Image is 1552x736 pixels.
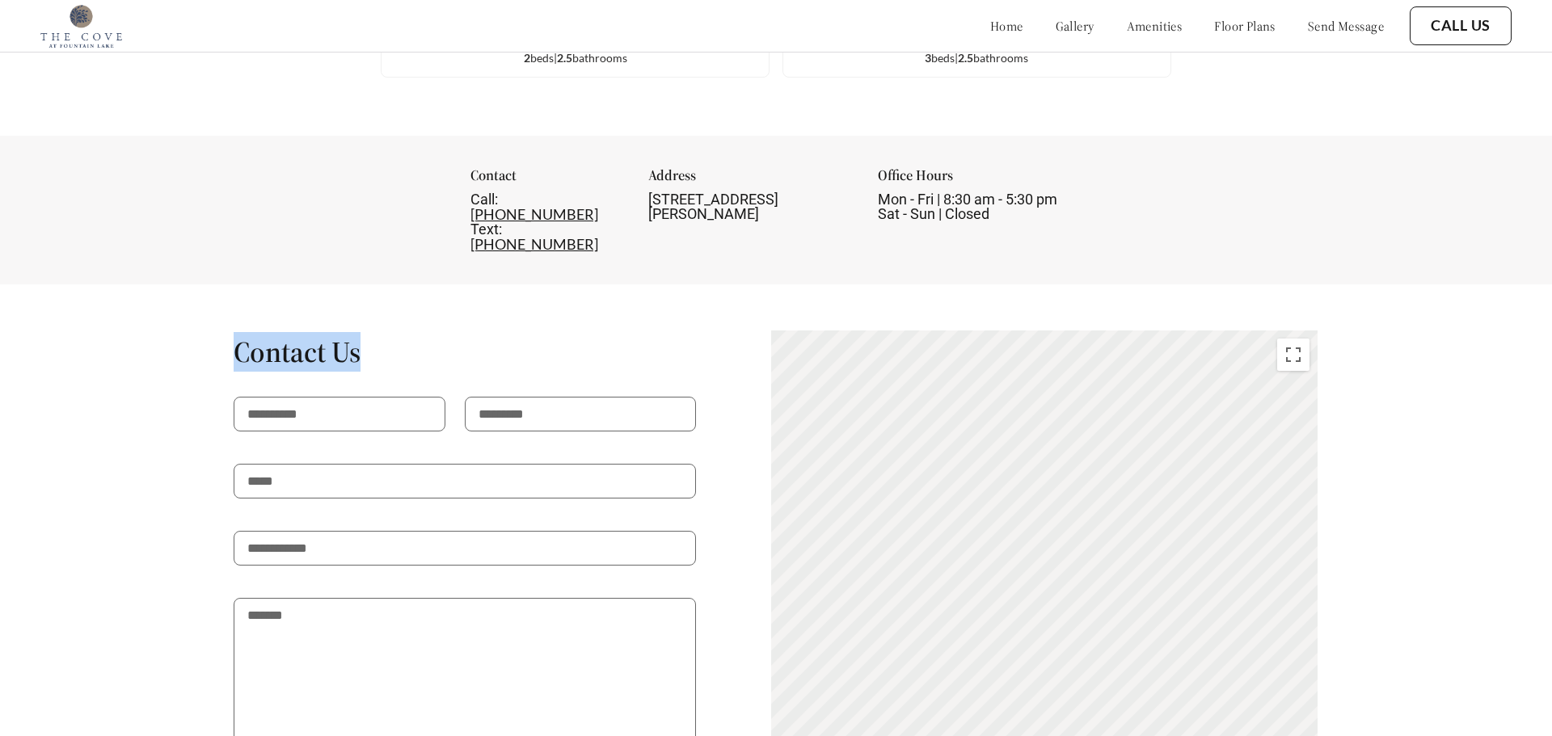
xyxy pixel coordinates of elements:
[470,191,498,208] span: Call:
[234,334,696,370] h1: Contact Us
[925,51,931,65] span: 3
[470,235,598,253] a: [PHONE_NUMBER]
[1277,339,1309,371] button: Toggle fullscreen view
[878,192,1082,221] div: Mon - Fri | 8:30 am - 5:30 pm
[40,4,122,48] img: cove_at_fountain_lake_logo.png
[958,51,973,65] span: 2.5
[648,168,852,192] div: Address
[470,221,502,238] span: Text:
[1214,18,1276,34] a: floor plans
[878,168,1082,192] div: Office Hours
[524,51,530,65] span: 2
[648,192,852,221] div: [STREET_ADDRESS][PERSON_NAME]
[878,205,989,222] span: Sat - Sun | Closed
[1308,18,1384,34] a: send message
[382,49,769,67] div: bed s | bathroom s
[557,51,572,65] span: 2.5
[990,18,1023,34] a: home
[470,168,623,192] div: Contact
[470,205,598,223] a: [PHONE_NUMBER]
[1431,17,1491,35] a: Call Us
[783,49,1170,67] div: bed s | bathroom s
[1056,18,1094,34] a: gallery
[1127,18,1183,34] a: amenities
[1410,6,1512,45] button: Call Us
